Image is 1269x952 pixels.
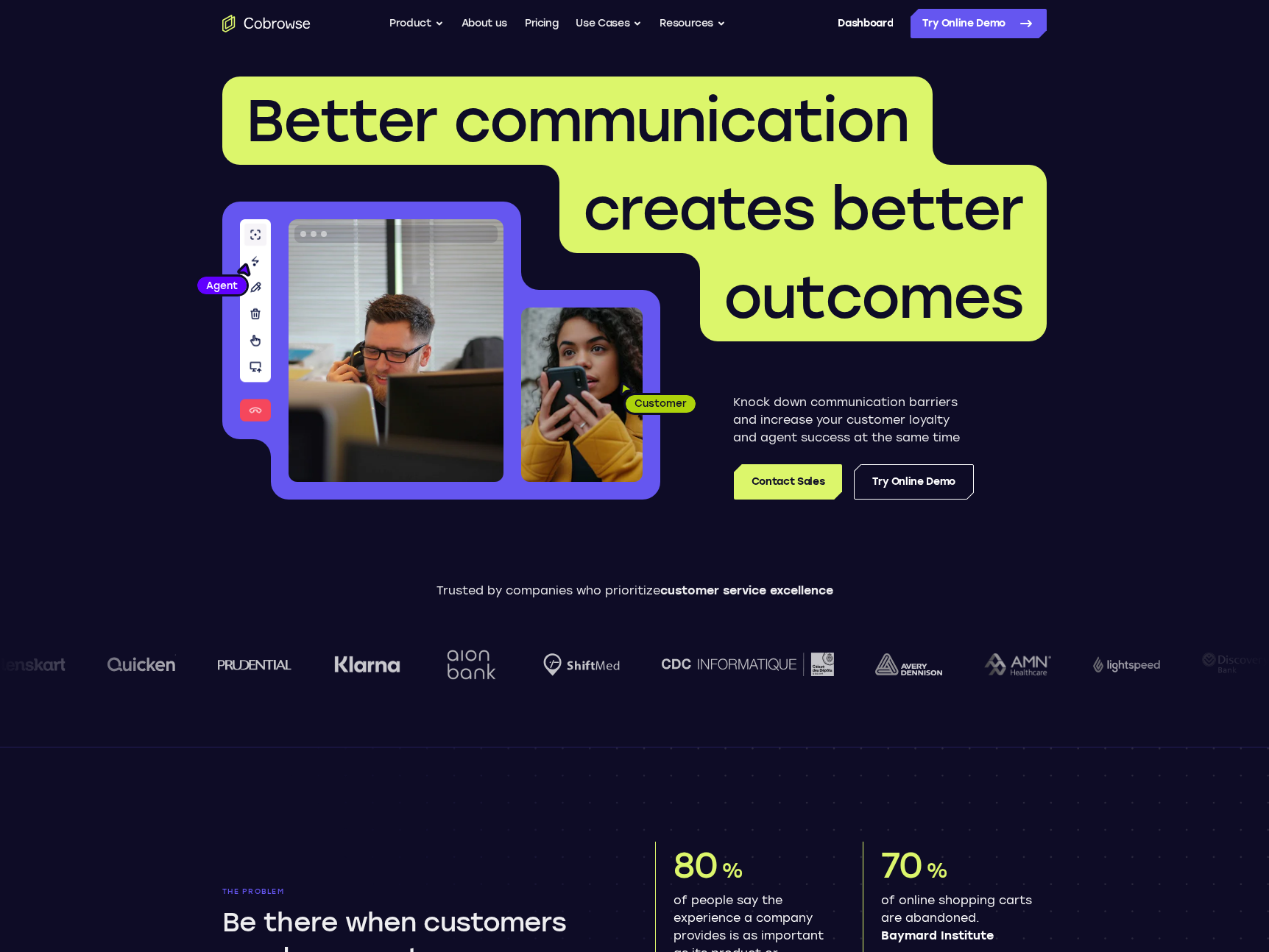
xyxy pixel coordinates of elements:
img: AMN Healthcare [984,653,1051,676]
a: Try Online Demo [911,9,1047,38]
span: % [926,858,947,883]
span: Baymard Institute [881,927,1035,945]
p: The problem [222,887,614,896]
button: Product [389,9,444,38]
a: About us [462,9,507,38]
a: Try Online Demo [854,464,974,500]
img: avery-dennison [875,653,942,675]
p: Knock down communication barriers and increase your customer loyalty and agent success at the sam... [733,394,974,447]
button: Resources [660,9,726,38]
span: % [721,858,743,883]
img: CDC Informatique [662,653,834,675]
img: prudential [218,658,292,670]
span: Better communication [246,85,909,156]
a: Pricing [525,9,559,38]
a: Dashboard [838,9,893,38]
img: A customer holding their phone [521,308,643,482]
span: 80 [674,844,718,887]
img: A customer support agent talking on the phone [289,219,503,482]
img: Shiftmed [543,653,620,676]
span: creates better [583,174,1023,244]
a: Go to the home page [222,15,311,32]
span: customer service excellence [660,583,833,597]
button: Use Cases [576,9,642,38]
span: outcomes [724,262,1023,333]
img: Klarna [334,656,400,673]
p: of online shopping carts are abandoned. [881,892,1035,945]
span: 70 [881,844,922,887]
a: Contact Sales [734,464,842,500]
img: Aion Bank [442,635,501,695]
